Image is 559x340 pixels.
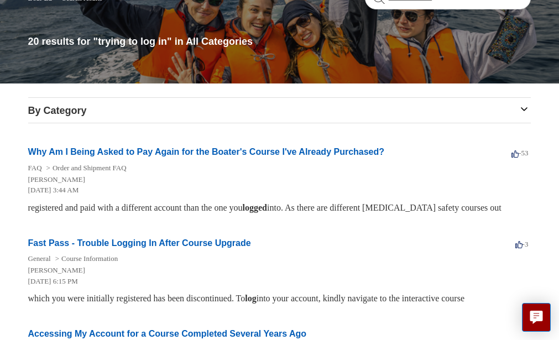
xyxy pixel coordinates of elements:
[28,238,251,248] a: Fast Pass - Trouble Logging In After Course Upgrade
[53,164,127,172] a: Order and Shipment FAQ
[28,201,531,215] div: registered and paid with a different account than the one you into. As there are different [MEDIC...
[28,254,51,263] a: General
[28,329,307,338] a: Accessing My Account for a Course Completed Several Years Ago
[522,303,551,332] button: Live chat
[28,147,385,156] a: Why Am I Being Asked to Pay Again for the Boater's Course I've Already Purchased?
[53,254,118,263] li: Course Information
[511,149,528,157] span: -53
[28,174,520,185] li: [PERSON_NAME]
[28,164,42,172] a: FAQ
[44,164,127,172] li: Order and Shipment FAQ
[28,186,79,194] time: 03/16/2022, 03:44
[243,203,267,212] em: logged
[28,34,531,49] h1: 20 results for "trying to log in" in All Categories
[61,254,118,263] a: Course Information
[28,103,531,118] h3: By Category
[28,292,531,305] div: which you were initially registered has been discontinued. To into your account, kindly navigate ...
[28,265,520,276] li: [PERSON_NAME]
[515,240,529,248] span: -3
[28,277,78,285] time: 01/05/2024, 18:15
[245,294,256,303] em: log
